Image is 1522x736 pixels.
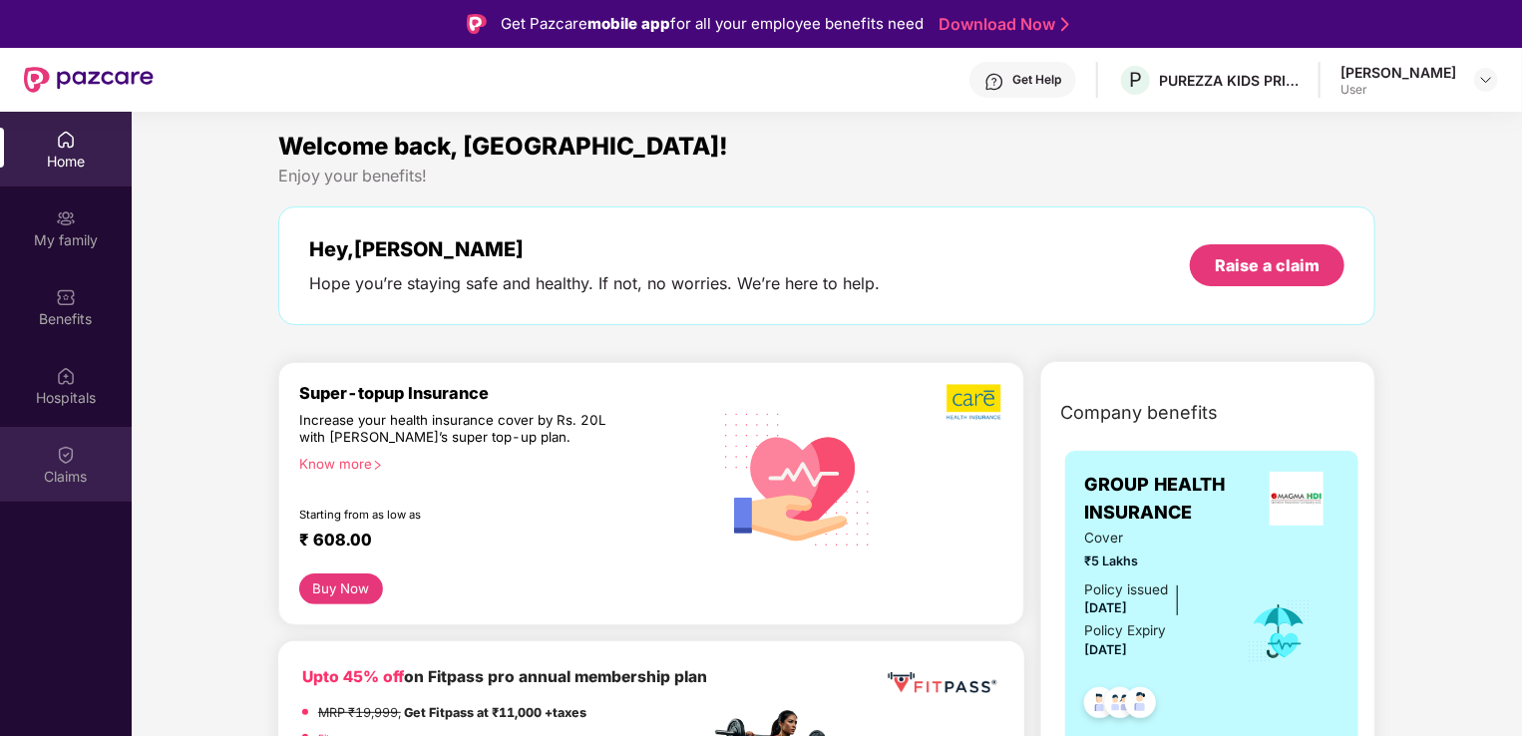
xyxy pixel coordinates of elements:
div: Increase your health insurance cover by Rs. 20L with [PERSON_NAME]’s super top-up plan. [299,412,624,447]
img: svg+xml;base64,PHN2ZyB4bWxucz0iaHR0cDovL3d3dy53My5vcmcvMjAwMC9zdmciIHdpZHRoPSI0OC45MTUiIGhlaWdodD... [1096,681,1145,730]
img: svg+xml;base64,PHN2ZyB4bWxucz0iaHR0cDovL3d3dy53My5vcmcvMjAwMC9zdmciIHdpZHRoPSI0OC45NDMiIGhlaWdodD... [1075,681,1124,730]
div: Super-topup Insurance [299,383,710,403]
img: svg+xml;base64,PHN2ZyBpZD0iSG9tZSIgeG1sbnM9Imh0dHA6Ly93d3cudzMub3JnLzIwMDAvc3ZnIiB3aWR0aD0iMjAiIG... [56,130,76,150]
div: Raise a claim [1215,254,1320,276]
img: insurerLogo [1270,472,1324,526]
div: Hey, [PERSON_NAME] [309,237,880,261]
span: Cover [1085,528,1220,549]
img: New Pazcare Logo [24,67,154,93]
div: ₹ 608.00 [299,530,690,553]
div: [PERSON_NAME] [1340,63,1456,82]
div: Enjoy your benefits! [278,166,1375,186]
img: fppp.png [884,665,1000,701]
img: svg+xml;base64,PHN2ZyBpZD0iSGVscC0zMngzMiIgeG1sbnM9Imh0dHA6Ly93d3cudzMub3JnLzIwMDAvc3ZnIiB3aWR0aD... [984,72,1004,92]
img: svg+xml;base64,PHN2ZyBpZD0iSG9zcGl0YWxzIiB4bWxucz0iaHR0cDovL3d3dy53My5vcmcvMjAwMC9zdmciIHdpZHRoPS... [56,366,76,386]
span: P [1129,68,1142,92]
img: svg+xml;base64,PHN2ZyB3aWR0aD0iMjAiIGhlaWdodD0iMjAiIHZpZXdCb3g9IjAgMCAyMCAyMCIgZmlsbD0ibm9uZSIgeG... [56,208,76,228]
div: Policy Expiry [1085,620,1167,641]
span: [DATE] [1085,642,1128,657]
div: Know more [299,456,698,470]
img: Stroke [1061,14,1069,35]
strong: mobile app [587,14,670,33]
span: Company benefits [1061,399,1219,427]
div: User [1340,82,1456,98]
img: svg+xml;base64,PHN2ZyBpZD0iRHJvcGRvd24tMzJ4MzIiIHhtbG5zPSJodHRwOi8vd3d3LnczLm9yZy8yMDAwL3N2ZyIgd2... [1478,72,1494,88]
button: Buy Now [299,573,383,604]
del: MRP ₹19,999, [318,705,401,720]
b: on Fitpass pro annual membership plan [302,667,707,686]
img: Logo [467,14,487,34]
div: PUREZZA KIDS PRIVATE LIMITED [1159,71,1299,90]
span: ₹5 Lakhs [1085,552,1220,571]
a: Download Now [939,14,1063,35]
img: svg+xml;base64,PHN2ZyBpZD0iQmVuZWZpdHMiIHhtbG5zPSJodHRwOi8vd3d3LnczLm9yZy8yMDAwL3N2ZyIgd2lkdGg9Ij... [56,287,76,307]
span: GROUP HEALTH INSURANCE [1085,471,1256,528]
span: [DATE] [1085,600,1128,615]
img: svg+xml;base64,PHN2ZyBpZD0iQ2xhaW0iIHhtbG5zPSJodHRwOi8vd3d3LnczLm9yZy8yMDAwL3N2ZyIgd2lkdGg9IjIwIi... [56,445,76,465]
div: Starting from as low as [299,508,625,522]
img: b5dec4f62d2307b9de63beb79f102df3.png [947,383,1003,421]
img: icon [1247,598,1312,664]
b: Upto 45% off [302,667,404,686]
span: right [372,460,383,471]
img: svg+xml;base64,PHN2ZyB4bWxucz0iaHR0cDovL3d3dy53My5vcmcvMjAwMC9zdmciIHdpZHRoPSI0OC45NDMiIGhlaWdodD... [1116,681,1165,730]
div: Policy issued [1085,579,1169,600]
strong: Get Fitpass at ₹11,000 +taxes [404,705,586,720]
div: Get Help [1012,72,1061,88]
img: svg+xml;base64,PHN2ZyB4bWxucz0iaHR0cDovL3d3dy53My5vcmcvMjAwMC9zdmciIHhtbG5zOnhsaW5rPSJodHRwOi8vd3... [710,389,886,567]
div: Get Pazcare for all your employee benefits need [501,12,924,36]
div: Hope you’re staying safe and healthy. If not, no worries. We’re here to help. [309,273,880,294]
span: Welcome back, [GEOGRAPHIC_DATA]! [278,132,728,161]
